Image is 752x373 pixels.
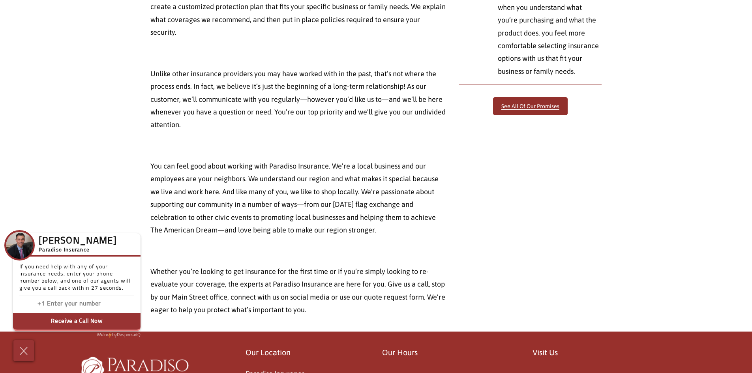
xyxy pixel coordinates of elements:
[108,332,112,338] img: Powered by icon
[150,265,447,317] p: Whether you’re looking to get insurance for the first time or if you’re simply looking to re-eval...
[39,246,117,255] h5: Paradiso Insurance
[23,298,47,310] input: Enter country code
[97,333,117,337] span: We're by
[97,333,141,337] a: We'rePowered by iconbyResponseiQ
[493,97,568,115] a: See All Of Our Promises
[19,264,134,296] p: If you need help with any of your insurance needs, enter your phone number below, and one of our ...
[246,345,370,360] p: Our Location
[13,313,141,331] button: Receive a Call Now
[150,160,447,236] p: You can feel good about working with Paradiso Insurance. We’re a local business and our employees...
[18,345,30,357] img: Cross icon
[39,238,117,245] h3: [PERSON_NAME]
[533,345,671,360] p: Visit Us
[382,345,521,360] p: Our Hours
[47,298,126,310] input: Enter phone number
[6,232,33,259] img: Company Icon
[150,67,447,131] p: Unlike other insurance providers you may have worked with in the past, that’s not where the proce...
